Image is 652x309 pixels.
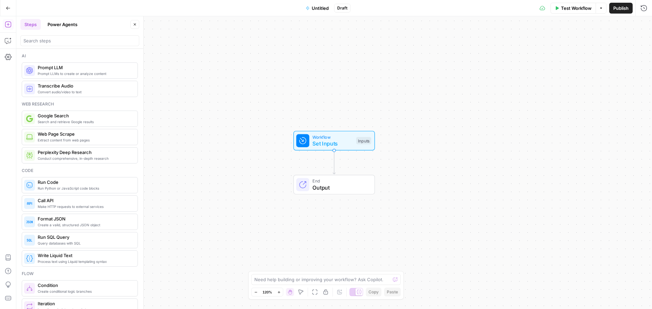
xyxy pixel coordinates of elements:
[20,19,41,30] button: Steps
[38,156,132,161] span: Conduct comprehensive, in-depth research
[312,139,353,148] span: Set Inputs
[384,288,401,296] button: Paste
[38,215,132,222] span: Format JSON
[356,137,371,144] div: Inputs
[38,289,132,294] span: Create conditional logic branches
[613,5,629,12] span: Publish
[38,234,132,240] span: Run SQL Query
[38,186,132,191] span: Run Python or JavaScript code blocks
[22,53,138,59] div: Ai
[38,82,132,89] span: Transcribe Audio
[312,5,329,12] span: Untitled
[271,131,397,151] div: WorkflowSet InputsInputs
[38,282,132,289] span: Condition
[22,168,138,174] div: Code
[609,3,633,14] button: Publish
[337,5,347,11] span: Draft
[23,37,136,44] input: Search steps
[38,119,132,124] span: Search and retrieve Google results
[550,3,596,14] button: Test Workflow
[38,131,132,137] span: Web Page Scrape
[38,240,132,246] span: Query databases with SQL
[302,3,333,14] button: Untitled
[38,149,132,156] span: Perplexity Deep Research
[366,288,381,296] button: Copy
[22,271,138,277] div: Flow
[43,19,81,30] button: Power Agents
[333,151,335,174] g: Edge from start to end
[271,175,397,195] div: EndOutput
[38,137,132,143] span: Extract content from web pages
[312,178,368,184] span: End
[312,134,353,140] span: Workflow
[38,259,132,264] span: Process text using Liquid templating syntax
[312,184,368,192] span: Output
[38,197,132,204] span: Call API
[38,89,132,95] span: Convert audio/video to text
[38,222,132,228] span: Create a valid, structured JSON object
[38,64,132,71] span: Prompt LLM
[38,300,132,307] span: Iteration
[38,252,132,259] span: Write Liquid Text
[22,101,138,107] div: Web research
[262,289,272,295] span: 120%
[368,289,379,295] span: Copy
[561,5,592,12] span: Test Workflow
[387,289,398,295] span: Paste
[38,112,132,119] span: Google Search
[38,71,132,76] span: Prompt LLMs to create or analyze content
[38,179,132,186] span: Run Code
[38,204,132,209] span: Make HTTP requests to external services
